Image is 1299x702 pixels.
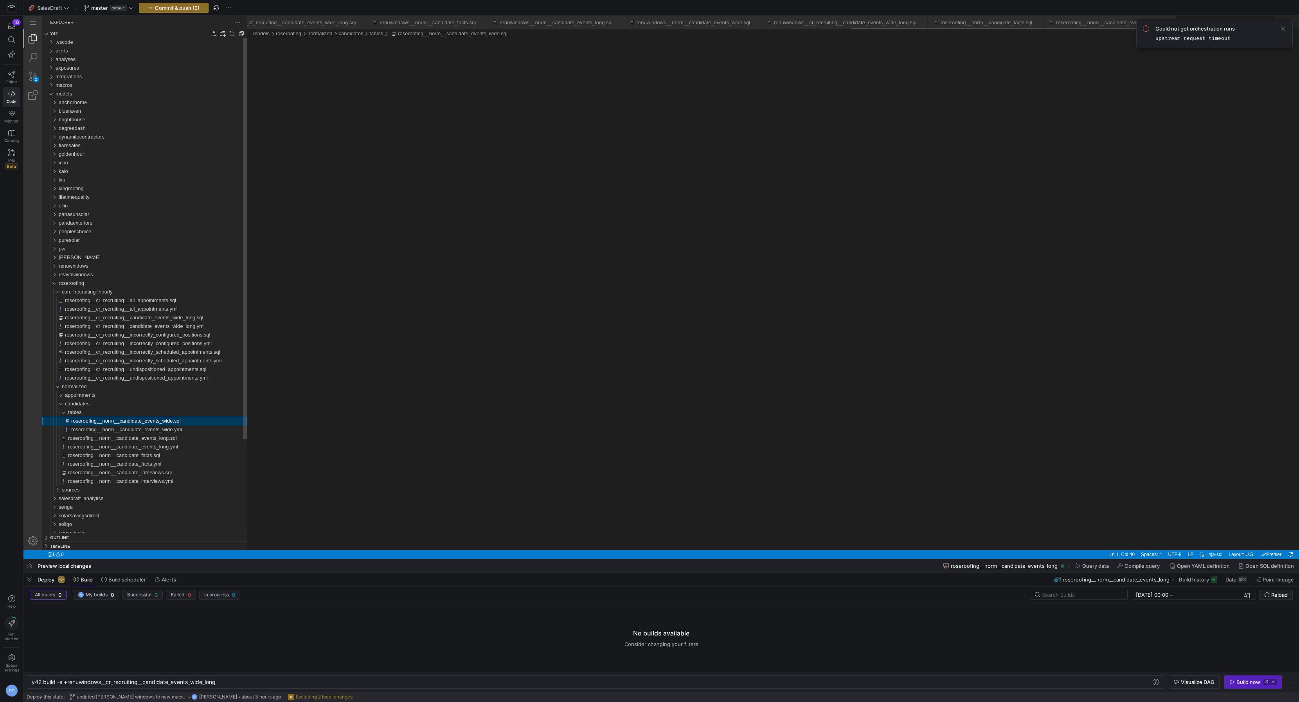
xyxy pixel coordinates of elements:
span: analyses [32,41,52,47]
span: salesdraft_analytics [35,480,80,486]
div: roseroofing__cr_recruiting__undispositioned_appointments.sql [19,349,223,358]
img: https://storage.googleapis.com/y42-prod-data-exchange/images/Yf2Qvegn13xqq0DljGMI0l8d5Zqtiw36EXr8... [8,4,16,12]
div: /models/roseroofing/normalized/candidates/roseroofing__norm__candidate_interviews.sql [36,453,223,461]
span: kingroofing [35,170,60,176]
span: normalized [38,368,63,374]
div: roseroofing__cr_recruiting__incorrectly_configured_positions.sql [19,315,223,324]
div: /models/degreedash [35,108,223,117]
a: Collapse Folders in Explorer [214,14,222,22]
div: /models/pw [35,229,223,238]
div: /models/anchorhome [35,83,223,91]
div: roseroofing__norm__candidate_events_long.sql [19,418,223,427]
a: check-all Prettier [1235,535,1260,543]
li: Close (⌘W) [334,3,342,11]
span: revivalwindows [35,256,69,262]
div: /models [32,74,223,83]
div: /models/roseroofing/core/recruiting/hourly/roseroofing__cr_recruiting__incorrectly_configured_pos... [33,315,223,324]
a: renuwindows__norm__candidate_events_long.sql [476,4,589,10]
span: Beta [5,163,18,169]
div: models [19,74,223,83]
div: /alerts [32,31,223,40]
div: /models/brighthouse [35,100,223,108]
span: integrations [32,58,58,64]
span: roseroofing__norm__candidate_facts.sql [45,437,137,443]
div: lifetimequality [19,177,223,186]
span: Editor [6,79,17,84]
span: pw [35,230,42,236]
span: Build scheduler [108,576,146,583]
div: sources [19,470,223,479]
div: /models/salesdraft_analytics [35,479,223,487]
div: /integrations [32,57,223,65]
div: /models/soligo [35,504,223,513]
div: /models/dynamitecontractors [35,117,223,126]
span: roseroofing__cr_recruiting__incorrectly_configured_positions.yml [41,325,188,331]
a: roseroofing__norm__candidate_facts.sql [917,4,1009,10]
div: kin [19,160,223,169]
a: renuwindows__cr_recruiting__candidate_events_wide_long.sql [750,4,893,10]
a: More Actions... [1262,3,1271,11]
button: Point lineage [1252,573,1297,586]
div: /models/roseroofing/normalized/candidates/roseroofing__norm__candidate_facts.sql [36,436,223,444]
span: Alerts [162,576,176,583]
span: degreedash [35,110,62,115]
button: Alerts [151,573,180,586]
div: Ln 1, Col 40 [1083,535,1114,543]
a: No Problems [22,535,42,543]
span: kaio [35,153,45,158]
div: DZ [78,592,84,598]
a: candidates [315,15,340,21]
a: Monitor [3,107,20,126]
span: Commit & push (2) [155,5,200,11]
button: Open YAML definition [1166,559,1233,572]
a: core [38,273,51,279]
span: 0 [58,592,61,598]
div: exposures [19,48,223,57]
div: soligo [19,504,223,513]
li: Close (⌘W) [1143,3,1151,11]
div: peopleschoice [19,212,223,220]
span: lifetimequality [35,178,66,184]
div: analyses [19,40,223,48]
div: roseroofing__cr_recruiting__incorrectly_scheduled_appointments.sql [19,332,223,341]
div: /models/roseroofing/core/recruiting/hourly/roseroofing__cr_recruiting__all_appointments.sql [33,281,223,289]
span: 🏈 [29,5,34,11]
div: No Problems [21,535,43,543]
button: Compile query [1114,559,1163,572]
a: peopleschoice__cr_recruiting__candidate_events_wide_long.sql [187,4,332,10]
div: /models/roseroofing/core/recruiting/hourly/roseroofing__cr_recruiting__all_appointments.yml [33,289,223,298]
div: revivalwindows [19,255,223,263]
div: hourly [19,272,223,281]
div: /models/roseroofing/core/recruiting/hourly/roseroofing__cr_recruiting__incorrectly_configured_pos... [33,324,223,332]
div: roseroofing__cr_recruiting__candidate_events_wide_long.yml [19,306,223,315]
span: candidates [41,385,66,391]
a: normalized [284,15,309,21]
input: Search Builds [1042,592,1121,598]
span: roseroofing__norm__candidate_interviews.yml [45,463,150,468]
div: degreedash [19,108,223,117]
span: appointments [41,376,72,382]
button: Reload [1259,590,1293,600]
a: jinja-sql [1182,535,1201,543]
span: kin [35,161,42,167]
span: soligo [35,506,49,511]
div: /models/roseroofing/normalized/candidates/roseroofing__norm__candidate_facts.yml [36,444,223,453]
div: dynamitecontractors [19,117,223,126]
li: Close (⌘W) [1010,3,1018,11]
span: Build [81,576,93,583]
span: pandaexteriors [35,204,69,210]
a: roseroofing__norm__candidate_events_long.sql [1033,4,1141,10]
div: roseroofing [19,263,223,272]
div: renu [19,238,223,246]
div: /models/peopleschoice [35,212,223,220]
a: Layout: U.S. [1203,535,1233,543]
li: Close (⌘W) [894,3,902,11]
span: Code [7,99,16,104]
span: peopleschoice [35,213,68,219]
button: All builds0 [30,590,67,600]
div: alerts [19,31,223,40]
div: anchorhome [19,83,223,91]
span: Compile query [1124,563,1160,569]
div: /models/roseroofing/core/recruiting/hourly/roseroofing__cr_recruiting__undispositioned_appointmen... [33,349,223,358]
